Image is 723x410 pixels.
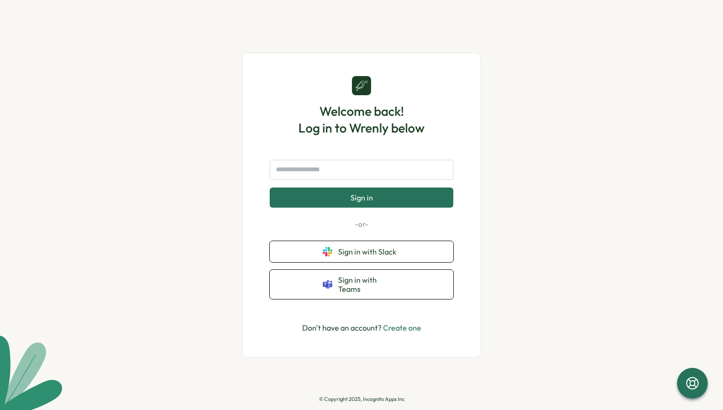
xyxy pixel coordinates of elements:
[270,188,453,208] button: Sign in
[319,396,405,402] p: © Copyright 2025, Incognito Apps Inc
[298,103,425,136] h1: Welcome back! Log in to Wrenly below
[351,193,373,202] span: Sign in
[383,323,421,332] a: Create one
[338,247,400,256] span: Sign in with Slack
[270,219,453,230] p: -or-
[338,276,400,293] span: Sign in with Teams
[270,270,453,299] button: Sign in with Teams
[270,241,453,262] button: Sign in with Slack
[302,322,421,334] p: Don't have an account?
